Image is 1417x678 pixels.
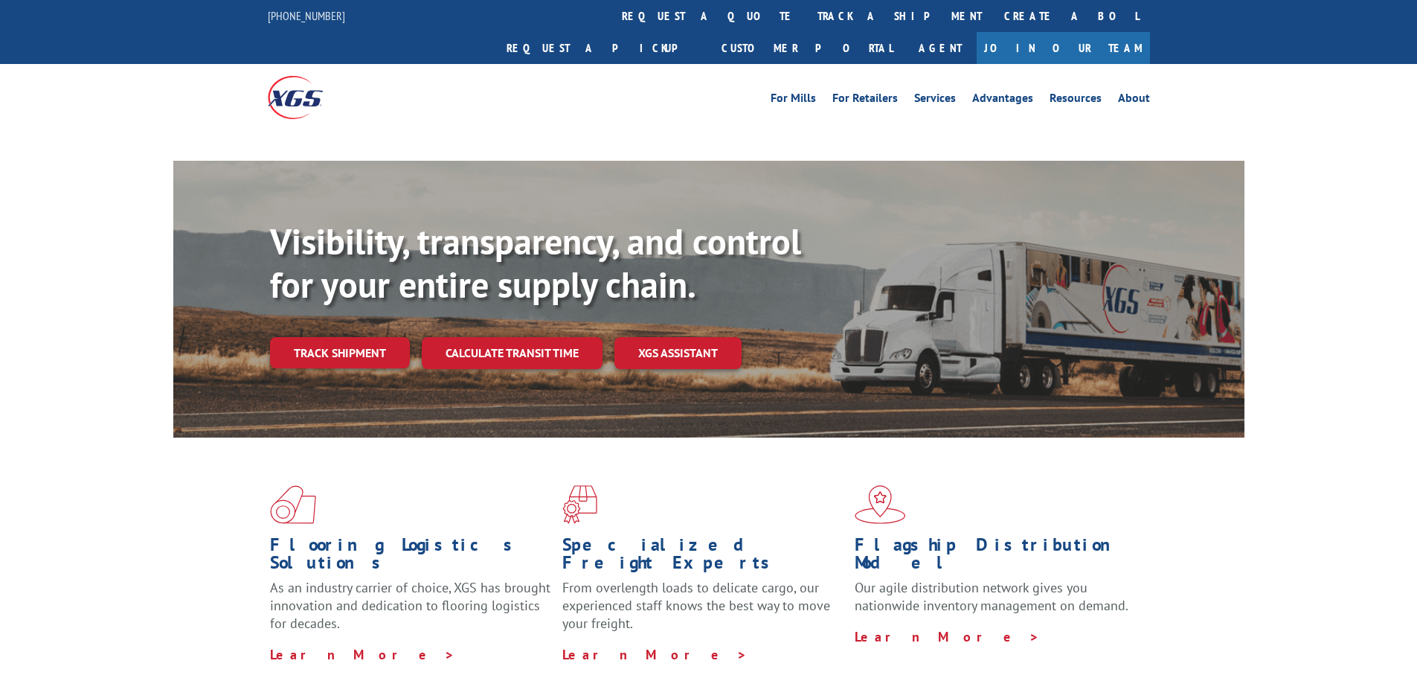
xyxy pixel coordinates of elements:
[270,579,550,632] span: As an industry carrier of choice, XGS has brought innovation and dedication to flooring logistics...
[614,337,742,369] a: XGS ASSISTANT
[270,536,551,579] h1: Flooring Logistics Solutions
[832,92,898,109] a: For Retailers
[914,92,956,109] a: Services
[1050,92,1102,109] a: Resources
[270,218,801,307] b: Visibility, transparency, and control for your entire supply chain.
[855,485,906,524] img: xgs-icon-flagship-distribution-model-red
[562,536,844,579] h1: Specialized Freight Experts
[771,92,816,109] a: For Mills
[270,337,410,368] a: Track shipment
[977,32,1150,64] a: Join Our Team
[855,579,1128,614] span: Our agile distribution network gives you nationwide inventory management on demand.
[270,485,316,524] img: xgs-icon-total-supply-chain-intelligence-red
[422,337,603,369] a: Calculate transit time
[855,536,1136,579] h1: Flagship Distribution Model
[495,32,710,64] a: Request a pickup
[562,485,597,524] img: xgs-icon-focused-on-flooring-red
[562,646,748,663] a: Learn More >
[972,92,1033,109] a: Advantages
[710,32,904,64] a: Customer Portal
[562,579,844,645] p: From overlength loads to delicate cargo, our experienced staff knows the best way to move your fr...
[904,32,977,64] a: Agent
[855,628,1040,645] a: Learn More >
[268,8,345,23] a: [PHONE_NUMBER]
[270,646,455,663] a: Learn More >
[1118,92,1150,109] a: About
